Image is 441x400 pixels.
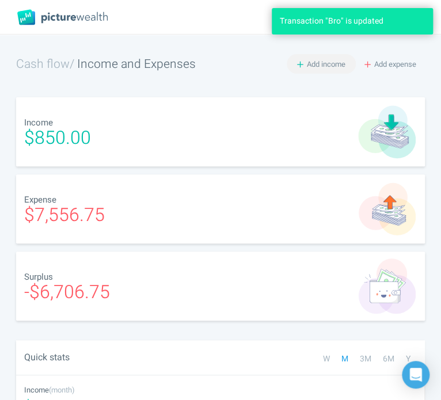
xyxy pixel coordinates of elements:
span: Income [24,384,49,395]
span: Income and Expenses [77,55,196,73]
div: W [317,351,336,366]
button: Add income [287,54,356,74]
span: Income [24,116,53,129]
span: Add expense [374,59,416,70]
div: Y [400,351,416,366]
div: Transaction "Bro" is updated [272,8,433,35]
div: M [336,351,354,366]
span: Cash flow / [16,55,74,73]
span: $850.00 [24,124,91,151]
span: ( month ) [49,384,75,395]
div: 3M [354,351,377,366]
div: Open Intercom Messenger [402,361,429,388]
img: PictureWealth [17,9,108,25]
span: -$6,706.75 [24,279,110,306]
div: 6M [377,351,400,366]
button: Add expense [356,54,425,74]
span: $7,556.75 [24,201,105,228]
span: Surplus [24,271,53,283]
div: Quick stats [16,342,221,372]
span: Add income [307,59,345,70]
span: Expense [24,193,56,206]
